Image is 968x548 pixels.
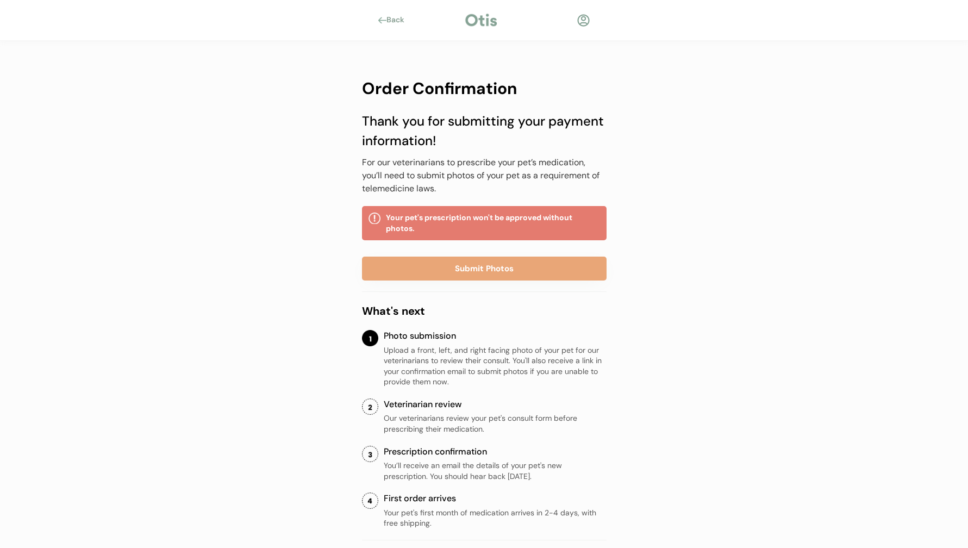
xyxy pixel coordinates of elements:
div: First order arrives [384,493,607,505]
div: Veterinarian review [384,398,607,410]
div: For our veterinarians to prescribe your pet’s medication, you’ll need to submit photos of your pe... [362,156,607,195]
div: Back [386,15,411,26]
div: Our veterinarians review your pet's consult form before prescribing their medication. [384,413,607,434]
div: Order Confirmation [362,76,607,101]
div: Your pet's first month of medication arrives in 2-4 days, with free shipping. [384,508,607,529]
div: Upload a front, left, and right facing photo of your pet for our veterinarians to review their co... [384,345,607,388]
button: Submit Photos [362,257,607,281]
div: Prescription confirmation [384,446,607,458]
div: Your pet's prescription won't be approved without photos. [386,213,600,234]
div: Thank you for submitting your payment information! [362,111,607,151]
div: Photo submission [384,330,607,342]
div: What's next [362,303,607,319]
div: You’ll receive an email the details of your pet's new prescription. You should hear back [DATE]. [384,460,607,482]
